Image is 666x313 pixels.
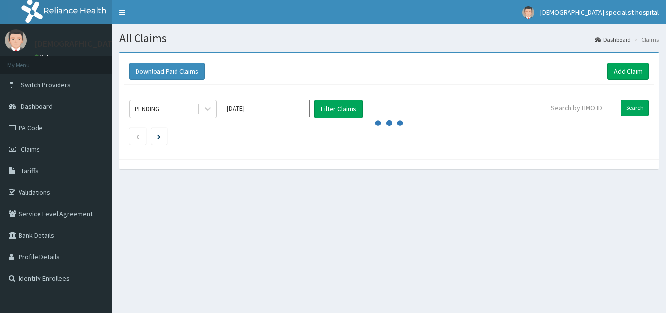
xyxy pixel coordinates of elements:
[157,132,161,141] a: Next page
[119,32,659,44] h1: All Claims
[621,100,649,116] input: Search
[21,145,40,154] span: Claims
[632,35,659,43] li: Claims
[34,53,58,60] a: Online
[5,29,27,51] img: User Image
[540,8,659,17] span: [DEMOGRAPHIC_DATA] specialist hospital
[222,100,310,117] input: Select Month and Year
[545,100,617,116] input: Search by HMO ID
[314,100,363,118] button: Filter Claims
[136,132,140,141] a: Previous page
[374,108,404,138] svg: audio-loading
[129,63,205,80] button: Download Paid Claims
[21,81,71,89] span: Switch Providers
[135,104,159,114] div: PENDING
[21,167,39,175] span: Tariffs
[522,6,534,19] img: User Image
[21,102,53,111] span: Dashboard
[607,63,649,80] a: Add Claim
[595,35,631,43] a: Dashboard
[34,40,192,48] p: [DEMOGRAPHIC_DATA] specialist hospital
